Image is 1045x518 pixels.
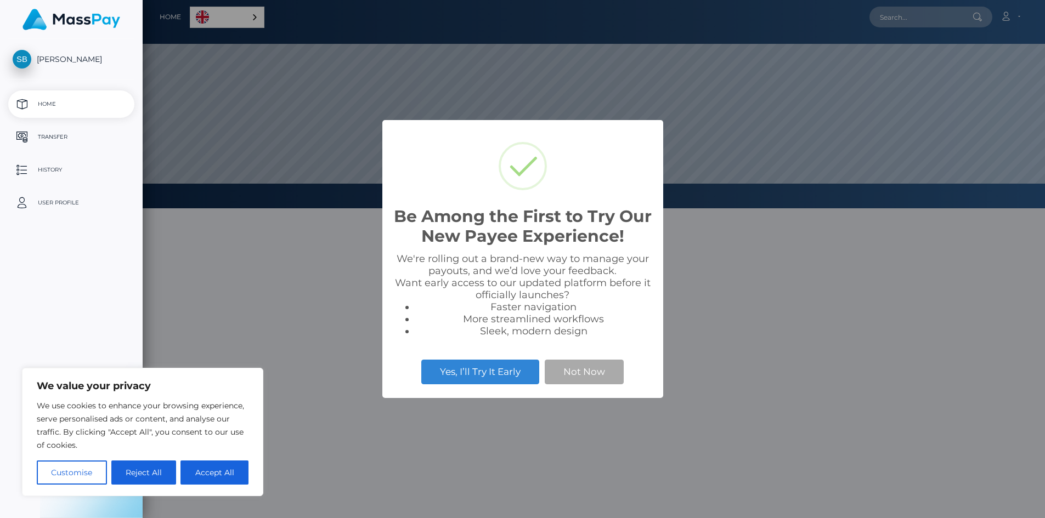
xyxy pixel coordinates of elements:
[545,360,624,384] button: Not Now
[22,9,120,30] img: MassPay
[421,360,539,384] button: Yes, I’ll Try It Early
[415,313,652,325] li: More streamlined workflows
[8,54,134,64] span: [PERSON_NAME]
[180,460,248,485] button: Accept All
[22,368,263,496] div: We value your privacy
[13,129,130,145] p: Transfer
[37,460,107,485] button: Customise
[415,301,652,313] li: Faster navigation
[111,460,177,485] button: Reject All
[37,399,248,452] p: We use cookies to enhance your browsing experience, serve personalised ads or content, and analys...
[13,162,130,178] p: History
[37,379,248,392] p: We value your privacy
[13,96,130,112] p: Home
[415,325,652,337] li: Sleek, modern design
[393,207,652,246] h2: Be Among the First to Try Our New Payee Experience!
[13,195,130,211] p: User Profile
[393,253,652,337] div: We're rolling out a brand-new way to manage your payouts, and we’d love your feedback. Want early...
